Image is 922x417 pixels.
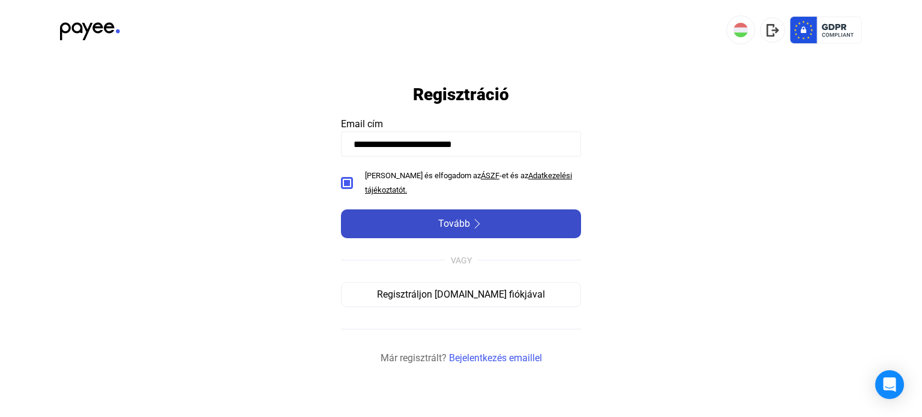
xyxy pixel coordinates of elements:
[381,351,447,365] span: Már regisztrált?
[875,370,904,399] div: Open Intercom Messenger
[451,253,472,268] div: VAGY
[341,118,383,130] span: Email cím
[790,16,862,44] img: gdpr
[734,23,748,37] img: HU
[726,16,755,44] button: HU
[365,171,481,180] span: [PERSON_NAME] és elfogadom az
[341,209,581,238] button: Továbbarrow-right-white
[760,17,785,43] button: logout-grey
[449,351,542,365] a: Bejelentkezés emaillel
[60,16,120,40] img: black-payee-blue-dot.svg
[345,287,577,302] div: Regisztráljon [DOMAIN_NAME] fiókjával
[413,84,509,105] h1: Regisztráció
[470,219,484,229] img: arrow-right-white
[481,171,499,180] a: ÁSZF
[499,171,528,180] span: -et és az
[438,217,470,231] span: Tovább
[341,282,581,307] button: Regisztráljon [DOMAIN_NAME] fiókjával
[767,24,779,37] img: logout-grey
